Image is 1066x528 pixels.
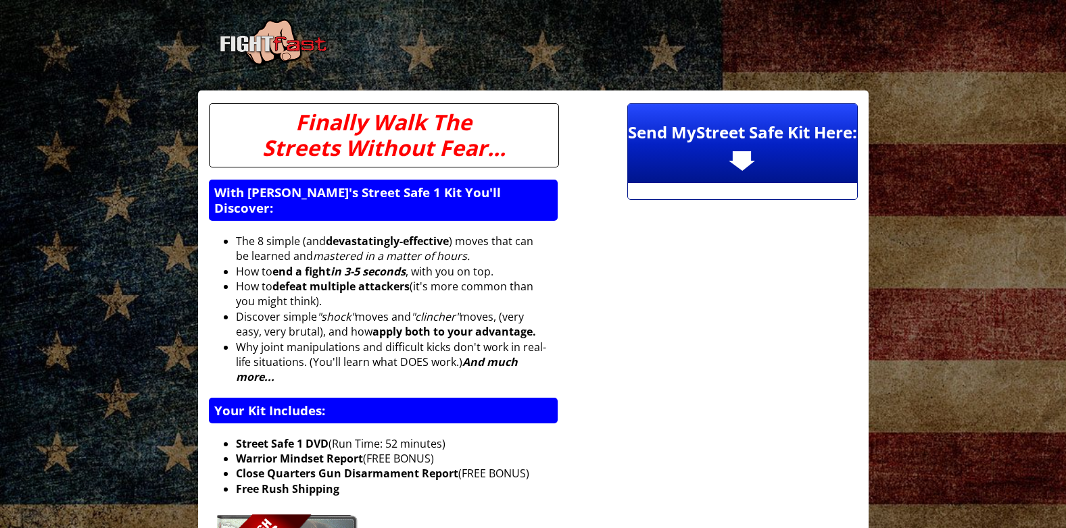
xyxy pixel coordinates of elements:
em: "shock" [317,309,355,324]
strong: devastatingly-effective [326,234,449,248]
strong: end a fight [272,264,406,279]
li: Discover simple moves and moves, (very easy, very brutal), and how [236,309,547,340]
strong: apply both to your advantage. [372,324,536,339]
li: (FREE BONUS) [236,451,547,466]
em: And much more... [236,354,518,384]
li: (Run Time: 52 minutes) [236,436,547,451]
li: Why joint manipulations and difficult kicks don't work in real-life situations. (You'll learn wha... [236,340,547,385]
h2: Send My Street Safe Kit Here: [628,123,857,142]
em: Finally Walk The Streets Without Fear... [262,107,506,162]
em: in 3-5 seconds [331,264,406,279]
h3: Your Kit Includes: [209,398,558,423]
strong: Street Safe 1 DVD [236,436,329,451]
strong: Close Quarters Gun Disarmament Report [236,466,458,481]
em: mastered in a matter of hours. [313,248,470,263]
em: "clincher" [411,309,460,324]
li: How to , with you on top. [236,264,547,279]
li: The 8 simple (and ) moves that can be learned and [236,234,547,264]
h3: With [PERSON_NAME]'s Street Safe 1 Kit You'll Discover: [209,180,558,221]
strong: Free Rush Shipping [236,481,339,496]
li: How to (it's more common than you might think). [236,279,547,309]
strong: Warrior Mindset Report [236,451,363,466]
img: checkout_arrow.png [727,147,758,174]
strong: defeat multiple attackers [272,279,410,294]
li: (FREE BONUS) [236,466,547,481]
